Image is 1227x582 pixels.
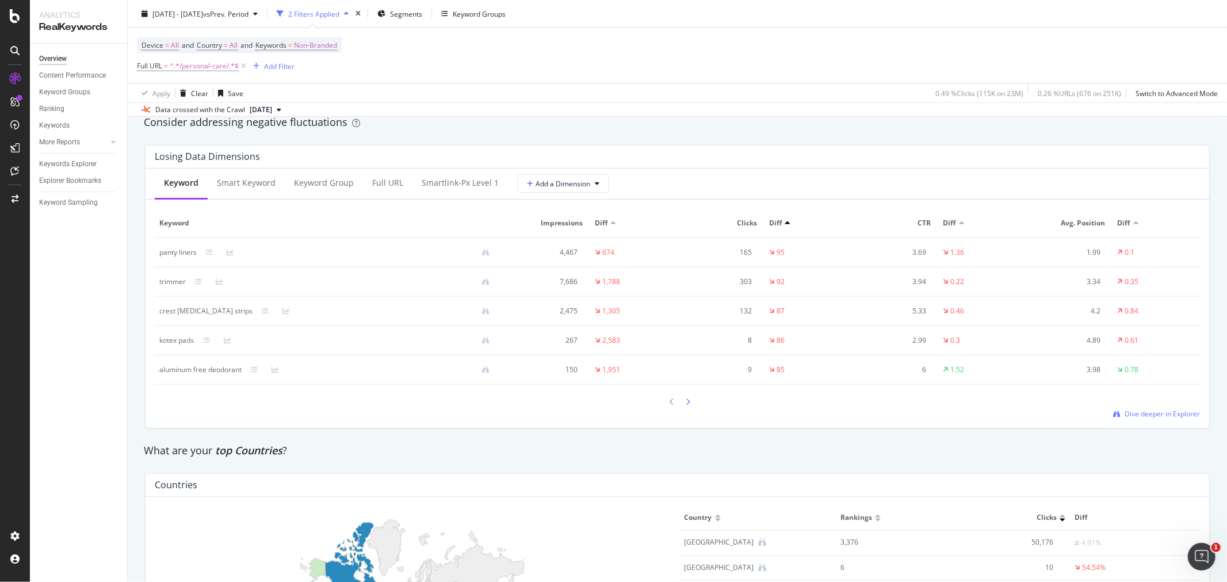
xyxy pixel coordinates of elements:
div: smartlink-px Level 1 [422,177,499,189]
div: Countries [155,479,197,491]
div: Keyword Groups [39,86,90,98]
div: 1,305 [602,306,620,316]
div: Content Performance [39,70,106,82]
div: 92 [777,277,785,287]
a: Explorer Bookmarks [39,175,119,187]
span: Rankings [840,513,872,523]
div: kotex pads [159,335,194,346]
div: 0.61 [1125,335,1139,346]
div: 4.91% [1081,538,1101,549]
span: Dive deeper in Explorer [1125,409,1200,419]
div: 8 [682,335,752,346]
div: What are your ? [144,443,1211,458]
div: Add Filter [264,61,295,71]
div: 0.3 [951,335,961,346]
div: More Reports [39,136,80,148]
div: Consider addressing negative fluctuations [144,115,1211,130]
div: 0.84 [1125,306,1139,316]
div: 1.52 [951,365,965,375]
span: Segments [390,9,422,18]
span: = [224,40,228,50]
div: 3.69 [856,247,926,258]
div: 50,176 [945,538,1053,548]
div: 267 [508,335,578,346]
span: Diff [595,218,607,228]
div: 3,376 [840,538,926,548]
div: 3.98 [1030,365,1100,375]
div: Keyword Group [294,177,354,189]
button: Save [213,84,243,102]
div: RealKeywords [39,21,118,34]
span: Non-Branded [294,37,337,53]
div: Analytics [39,9,118,21]
div: 9 [682,365,752,375]
div: 1,951 [602,365,620,375]
div: Explorer Bookmarks [39,175,101,187]
span: All [230,37,238,53]
div: Keyword [164,177,198,189]
div: India [685,563,754,573]
img: Equal [1075,542,1079,545]
span: Device [142,40,163,50]
div: 0.26 % URLs ( 676 on 251K ) [1038,88,1121,98]
span: Avg. Position [1030,218,1105,228]
div: Full URL [372,177,403,189]
div: panty liners [159,247,197,258]
span: Keyword [159,218,496,228]
span: Diff [769,218,782,228]
a: Keyword Groups [39,86,119,98]
a: Keywords [39,120,119,132]
button: Apply [137,84,170,102]
div: 6 [856,365,926,375]
span: Diff [943,218,956,228]
div: 4,467 [508,247,578,258]
span: = [164,61,168,71]
span: Full URL [137,61,162,71]
span: Country [685,513,712,523]
iframe: Intercom live chat [1188,543,1215,570]
span: and [240,40,253,50]
div: 5.33 [856,306,926,316]
button: Segments [373,5,427,23]
span: and [182,40,194,50]
div: Canada [685,538,754,548]
div: Save [228,88,243,98]
div: Overview [39,53,67,65]
div: 10 [945,563,1053,573]
span: Keywords [255,40,286,50]
span: Add a Dimension [527,179,590,189]
button: Switch to Advanced Mode [1131,84,1218,102]
div: Clear [191,88,208,98]
button: Add a Dimension [517,174,609,193]
div: 86 [777,335,785,346]
div: 6 [840,563,926,573]
div: 0.46 [951,306,965,316]
span: Country [197,40,222,50]
div: 2 Filters Applied [288,9,339,18]
a: Keyword Sampling [39,197,119,209]
div: 4.2 [1030,306,1100,316]
div: Data crossed with the Crawl [155,105,245,115]
div: 0.22 [951,277,965,287]
div: 54.54% [1082,563,1106,573]
a: More Reports [39,136,108,148]
button: [DATE] - [DATE]vsPrev. Period [137,5,262,23]
span: 1 [1211,543,1221,552]
a: Ranking [39,103,119,115]
div: 150 [508,365,578,375]
span: = [288,40,292,50]
div: 3.34 [1030,277,1100,287]
span: Clicks [1037,513,1057,523]
div: 0.35 [1125,277,1139,287]
a: Dive deeper in Explorer [1113,409,1200,419]
button: 2 Filters Applied [272,5,353,23]
span: 2025 Jan. 31st [250,105,272,115]
div: Losing Data Dimensions [155,151,260,162]
button: Add Filter [249,59,295,73]
div: 2,583 [602,335,620,346]
span: Diff [1118,218,1130,228]
div: Switch to Advanced Mode [1136,88,1218,98]
div: Keyword Sampling [39,197,98,209]
span: ^.*/personal-care/.*$ [170,58,239,74]
div: 2,475 [508,306,578,316]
